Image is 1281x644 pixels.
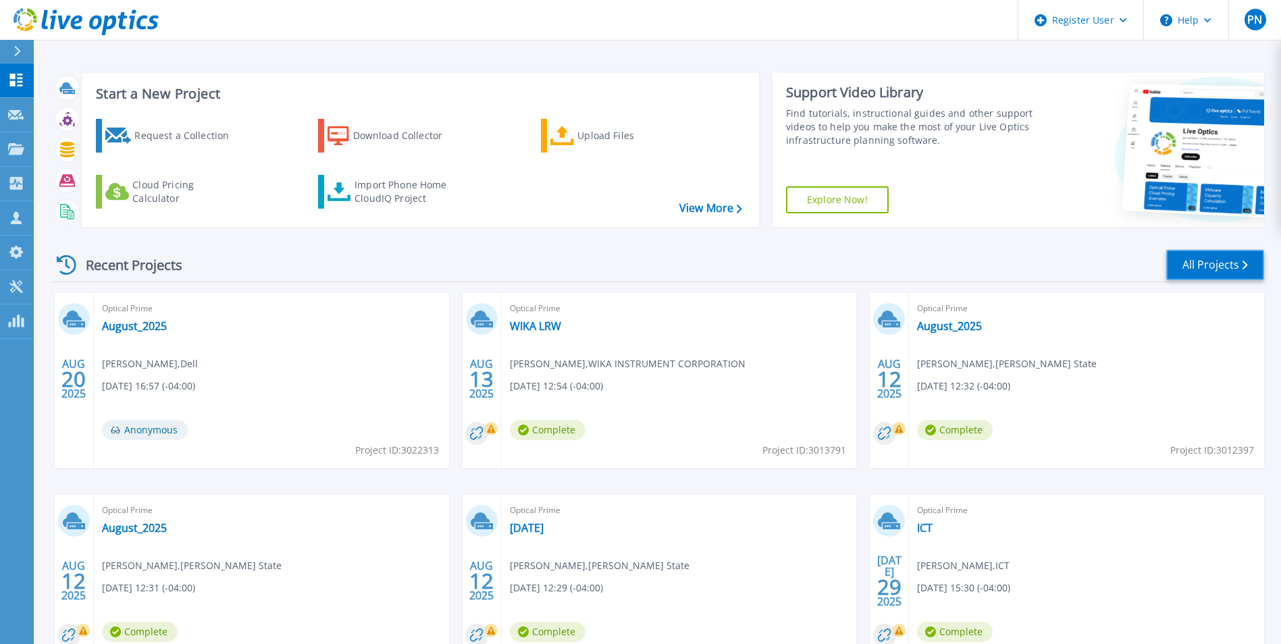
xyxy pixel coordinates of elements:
span: [PERSON_NAME] , Dell [102,356,198,371]
span: 13 [469,373,494,385]
span: Complete [102,622,178,642]
span: [PERSON_NAME] , [PERSON_NAME] State [917,356,1097,371]
a: Cloud Pricing Calculator [96,175,246,209]
a: August_2025 [102,521,167,535]
a: WIKA LRW [510,319,561,333]
div: Cloud Pricing Calculator [132,178,240,205]
a: Explore Now! [786,186,889,213]
div: [DATE] 2025 [877,556,902,606]
div: AUG 2025 [61,556,86,606]
span: Optical Prime [510,301,849,316]
a: August_2025 [917,319,982,333]
a: View More [679,202,742,215]
span: Complete [917,420,993,440]
span: Project ID: 3013791 [762,443,846,458]
span: [DATE] 12:31 (-04:00) [102,581,195,595]
span: [PERSON_NAME] , [PERSON_NAME] State [510,558,689,573]
span: [DATE] 15:30 (-04:00) [917,581,1010,595]
span: [DATE] 16:57 (-04:00) [102,379,195,394]
h3: Start a New Project [96,86,741,101]
a: August_2025 [102,319,167,333]
span: [PERSON_NAME] , ICT [917,558,1010,573]
span: PN [1247,14,1262,25]
a: Download Collector [318,119,469,153]
span: Optical Prime [102,301,441,316]
span: Complete [510,622,585,642]
span: Anonymous [102,420,188,440]
span: Complete [510,420,585,440]
a: Upload Files [541,119,691,153]
a: [DATE] [510,521,544,535]
div: Import Phone Home CloudIQ Project [355,178,460,205]
div: AUG 2025 [469,354,494,404]
span: [PERSON_NAME] , [PERSON_NAME] State [102,558,282,573]
div: Recent Projects [52,248,201,281]
a: All Projects [1166,250,1264,280]
div: Support Video Library [786,84,1037,101]
span: 12 [877,373,901,385]
span: [PERSON_NAME] , WIKA INSTRUMENT CORPORATION [510,356,746,371]
span: Project ID: 3022313 [355,443,439,458]
div: Find tutorials, instructional guides and other support videos to help you make the most of your L... [786,107,1037,147]
div: AUG 2025 [877,354,902,404]
span: [DATE] 12:32 (-04:00) [917,379,1010,394]
span: Optical Prime [917,503,1256,518]
span: 20 [61,373,86,385]
span: [DATE] 12:54 (-04:00) [510,379,603,394]
span: 29 [877,581,901,593]
a: Request a Collection [96,119,246,153]
span: 12 [469,575,494,587]
span: Optical Prime [102,503,441,518]
span: 12 [61,575,86,587]
div: Request a Collection [134,122,242,149]
span: Complete [917,622,993,642]
div: AUG 2025 [61,354,86,404]
div: Upload Files [577,122,685,149]
div: Download Collector [353,122,461,149]
span: Optical Prime [510,503,849,518]
a: ICT [917,521,933,535]
div: AUG 2025 [469,556,494,606]
span: Optical Prime [917,301,1256,316]
span: Project ID: 3012397 [1170,443,1254,458]
span: [DATE] 12:29 (-04:00) [510,581,603,595]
